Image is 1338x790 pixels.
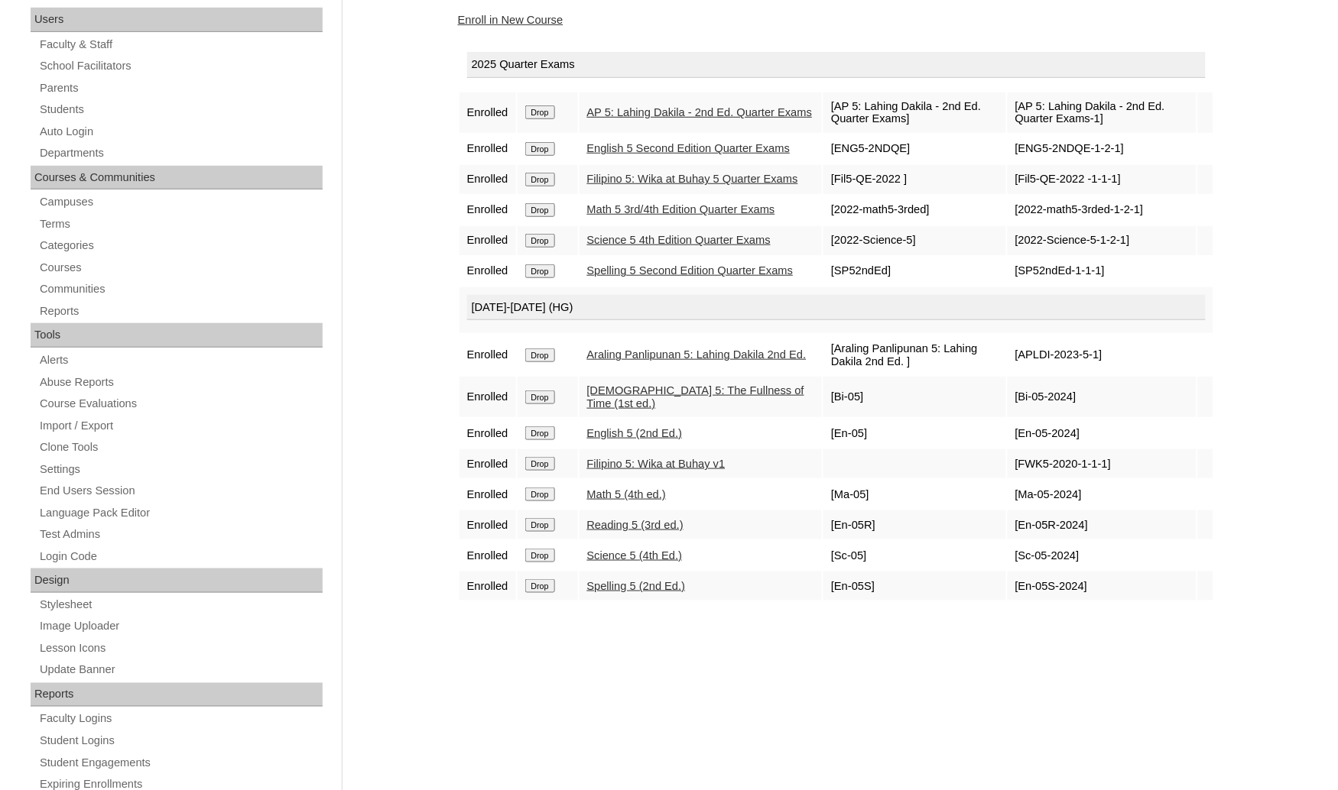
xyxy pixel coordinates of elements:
td: Enrolled [460,92,516,133]
td: [ENG5-2NDQE] [823,134,1006,164]
div: [DATE]-[DATE] (HG) [467,295,1206,321]
td: [2022-math5-3rded] [823,196,1006,225]
td: Enrolled [460,377,516,417]
a: Update Banner [38,661,323,680]
a: Student Engagements [38,754,323,773]
td: [APLDI-2023-5-1] [1008,335,1197,375]
a: End Users Session [38,481,323,500]
td: [Araling Panlipunan 5: Lahing Dakila 2nd Ed. ] [823,335,1006,375]
a: Faculty & Staff [38,35,323,54]
input: Drop [525,264,555,278]
a: Science 5 4th Edition Quarter Exams [587,234,771,246]
td: [Ma-05] [823,480,1006,509]
td: Enrolled [460,335,516,375]
td: [Sc-05] [823,541,1006,570]
a: School Facilitators [38,57,323,76]
div: Users [31,8,323,32]
td: Enrolled [460,571,516,601]
input: Drop [525,426,555,440]
td: [En-05S-2024] [1008,571,1197,601]
a: Communities [38,280,323,299]
td: [2022-Science-5] [823,226,1006,255]
a: Math 5 (4th ed.) [587,488,666,500]
div: Tools [31,323,323,348]
a: Alerts [38,351,323,370]
td: [AP 5: Lahing Dakila - 2nd Ed. Quarter Exams] [823,92,1006,133]
input: Drop [525,457,555,471]
a: English 5 (2nd Ed.) [587,427,683,439]
a: Categories [38,236,323,255]
a: Faculty Logins [38,710,323,729]
a: Student Logins [38,732,323,751]
input: Drop [525,142,555,156]
a: Settings [38,460,323,479]
a: Math 5 3rd/4th Edition Quarter Exams [587,203,775,215]
td: [Sc-05-2024] [1008,541,1197,570]
a: Image Uploader [38,617,323,636]
a: Reading 5 (3rd ed.) [587,519,684,531]
div: Design [31,568,323,593]
a: Enroll in New Course [458,14,563,26]
td: Enrolled [460,541,516,570]
a: Lesson Icons [38,639,323,659]
td: [ENG5-2NDQE-1-2-1] [1008,134,1197,164]
td: [SP52ndEd-1-1-1] [1008,257,1197,286]
a: Campuses [38,193,323,212]
a: Students [38,100,323,119]
td: [2022-math5-3rded-1-2-1] [1008,196,1197,225]
div: 2025 Quarter Exams [467,52,1206,78]
div: Courses & Communities [31,166,323,190]
td: Enrolled [460,165,516,194]
a: Filipino 5: Wika at Buhay v1 [587,458,726,470]
td: Enrolled [460,510,516,539]
td: [En-05] [823,419,1006,448]
input: Drop [525,173,555,186]
td: Enrolled [460,480,516,509]
a: Abuse Reports [38,373,323,392]
td: Enrolled [460,257,516,286]
a: Import / Export [38,416,323,435]
td: [En-05-2024] [1008,419,1197,448]
td: [SP52ndEd] [823,257,1006,286]
a: Stylesheet [38,596,323,615]
a: Course Evaluations [38,394,323,413]
div: Reports [31,683,323,707]
td: [En-05R] [823,510,1006,539]
a: Spelling 5 (2nd Ed.) [587,580,686,592]
td: [Fil5-QE-2022 -1-1-1] [1008,165,1197,194]
input: Drop [525,487,555,501]
td: Enrolled [460,196,516,225]
a: Spelling 5 Second Edition Quarter Exams [587,264,794,277]
td: [AP 5: Lahing Dakila - 2nd Ed. Quarter Exams-1] [1008,92,1197,133]
a: Terms [38,215,323,234]
input: Drop [525,549,555,562]
input: Drop [525,105,555,119]
a: AP 5: Lahing Dakila - 2nd Ed. Quarter Exams [587,106,813,118]
td: Enrolled [460,419,516,448]
td: [Bi-05-2024] [1008,377,1197,417]
td: [En-05S] [823,571,1006,601]
td: [2022-Science-5-1-2-1] [1008,226,1197,255]
input: Drop [525,579,555,593]
a: Reports [38,302,323,321]
input: Drop [525,234,555,248]
a: Clone Tools [38,438,323,457]
a: Courses [38,258,323,277]
input: Drop [525,348,555,362]
a: Araling Panlipunan 5: Lahing Dakila 2nd Ed. [587,348,807,361]
input: Drop [525,203,555,217]
a: Language Pack Editor [38,503,323,523]
td: Enrolled [460,449,516,478]
a: Filipino 5: Wika at Buhay 5 Quarter Exams [587,173,798,185]
td: [FWK5-2020-1-1-1] [1008,449,1197,478]
td: [Fil5-QE-2022 ] [823,165,1006,194]
td: [Bi-05] [823,377,1006,417]
a: Test Admins [38,525,323,544]
a: Parents [38,79,323,98]
td: Enrolled [460,134,516,164]
a: Science 5 (4th Ed.) [587,549,683,562]
a: [DEMOGRAPHIC_DATA] 5: The Fullness of Time (1st ed.) [587,384,804,410]
input: Drop [525,518,555,532]
a: Auto Login [38,122,323,141]
a: English 5 Second Edition Quarter Exams [587,142,791,154]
